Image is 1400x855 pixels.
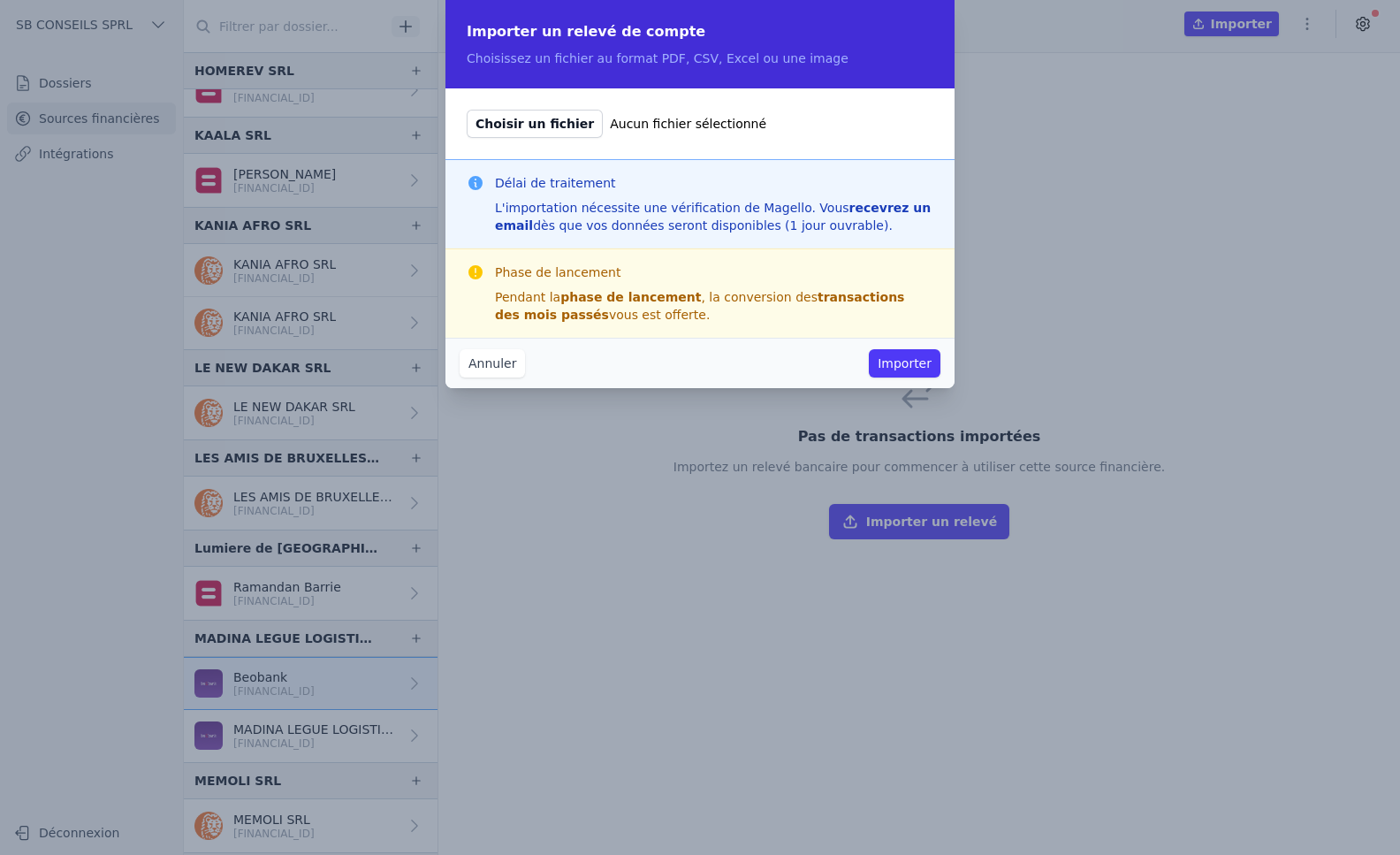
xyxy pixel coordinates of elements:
[467,21,933,42] h2: Importer un relevé de compte
[495,288,933,324] div: Pendant la , la conversion des vous est offerte.
[460,349,525,378] button: Annuler
[495,199,933,234] div: L'importation nécessite une vérification de Magello. Vous dès que vos données seront disponibles ...
[467,50,933,67] p: Choisissez un fichier au format PDF, CSV, Excel ou une image
[869,349,940,378] button: Importer
[495,263,933,281] h3: Phase de lancement
[495,174,933,192] h3: Délai de traitement
[467,110,603,138] span: Choisir un fichier
[610,115,766,133] span: Aucun fichier sélectionné
[560,290,701,304] strong: phase de lancement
